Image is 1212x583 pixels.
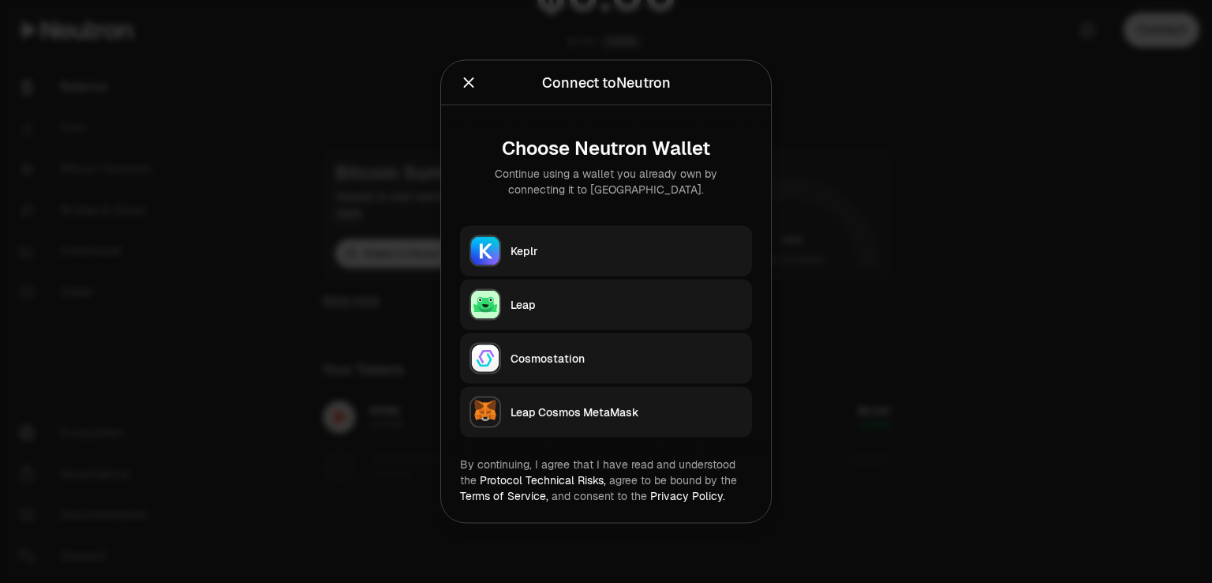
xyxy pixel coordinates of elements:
div: Leap [511,297,743,313]
div: Leap Cosmos MetaMask [511,404,743,420]
div: Connect to Neutron [542,72,671,94]
a: Terms of Service, [460,489,548,503]
div: Continue using a wallet you already own by connecting it to [GEOGRAPHIC_DATA]. [473,166,739,197]
div: By continuing, I agree that I have read and understood the agree to be bound by the and consent t... [460,457,752,504]
img: Leap [471,291,499,319]
div: Choose Neutron Wallet [473,137,739,160]
button: CosmostationCosmostation [460,333,752,384]
button: Close [460,72,477,94]
img: Leap Cosmos MetaMask [471,398,499,427]
div: Cosmostation [511,351,743,367]
img: Cosmostation [471,344,499,373]
img: Keplr [471,237,499,265]
button: LeapLeap [460,280,752,330]
button: KeplrKeplr [460,226,752,276]
button: Leap Cosmos MetaMaskLeap Cosmos MetaMask [460,387,752,438]
div: Keplr [511,243,743,259]
a: Protocol Technical Risks, [480,473,606,487]
a: Privacy Policy. [650,489,725,503]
